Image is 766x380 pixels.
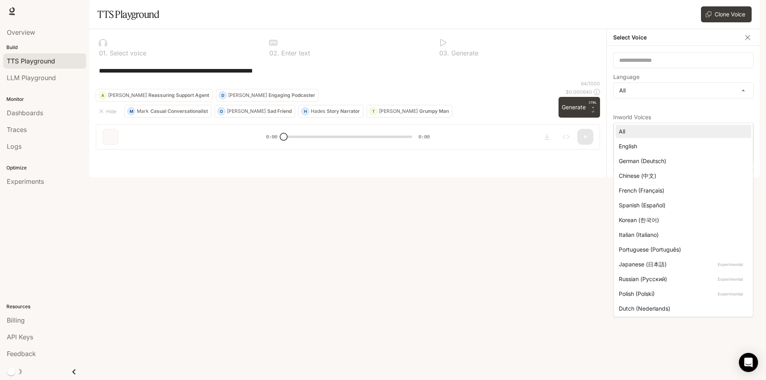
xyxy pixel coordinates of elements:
div: Chinese (中文) [619,171,745,180]
div: German (Deutsch) [619,157,745,165]
div: All [619,127,745,136]
p: Experimental [716,261,745,268]
div: Polish (Polski) [619,289,745,298]
div: Russian (Русский) [619,275,745,283]
div: Portuguese (Português) [619,245,745,254]
div: Italian (Italiano) [619,230,745,239]
div: French (Français) [619,186,745,195]
p: Experimental [716,276,745,283]
div: Japanese (日本語) [619,260,745,268]
div: English [619,142,745,150]
p: Experimental [716,290,745,297]
div: Dutch (Nederlands) [619,304,745,313]
div: Spanish (Español) [619,201,745,209]
div: Korean (한국어) [619,216,745,224]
